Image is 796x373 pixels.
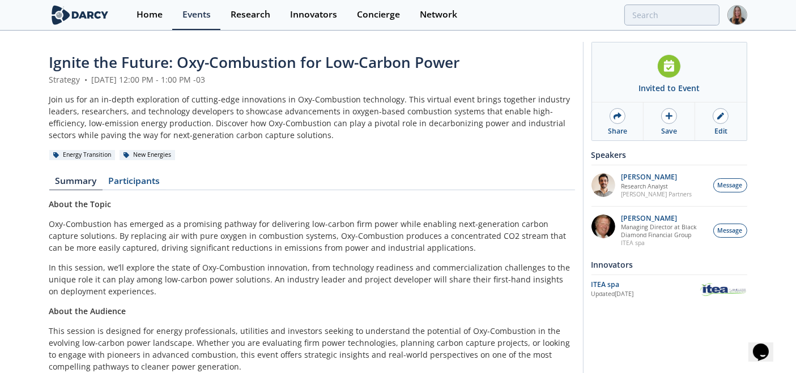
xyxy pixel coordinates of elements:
[49,261,575,297] p: In this session, we’ll explore the state of Oxy-Combustion innovation, from technology readiness ...
[49,218,575,254] p: Oxy-Combustion has emerged as a promising pathway for delivering low-carbon firm power while enab...
[621,182,692,190] p: Research Analyst
[591,215,615,238] img: 5c882eca-8b14-43be-9dc2-518e113e9a37
[638,82,700,94] div: Invited to Event
[357,10,400,19] div: Concierge
[49,5,111,25] img: logo-wide.svg
[49,93,575,141] div: Join us for an in-depth exploration of cutting-edge innovations in Oxy-Combustion technology. Thi...
[591,290,700,299] div: Updated [DATE]
[713,224,747,238] button: Message
[621,190,692,198] p: [PERSON_NAME] Partners
[182,10,211,19] div: Events
[49,199,112,209] strong: About the Topic
[700,281,747,298] img: ITEA spa
[727,5,747,25] img: Profile
[49,325,575,372] p: This session is designed for energy professionals, utilities and investors seeking to understand ...
[49,150,116,160] div: Energy Transition
[621,215,707,222] p: [PERSON_NAME]
[49,74,575,85] div: Strategy [DATE] 12:00 PM - 1:00 PM -03
[591,255,747,275] div: Innovators
[718,226,743,235] span: Message
[83,74,90,85] span: •
[624,5,720,25] input: Advanced Search
[621,239,707,247] p: ITEA spa
[420,10,457,19] div: Network
[231,10,270,19] div: Research
[713,178,747,192] button: Message
[661,126,677,136] div: Save
[714,126,727,136] div: Edit
[591,173,615,197] img: e78dc165-e339-43be-b819-6f39ce58aec6
[103,177,166,190] a: Participants
[49,306,126,316] strong: About the Audience
[621,223,707,239] p: Managing Director at Black Diamond Financial Group
[49,52,460,72] span: Ignite the Future: Oxy-Combustion for Low-Carbon Power
[49,177,103,190] a: Summary
[608,126,627,136] div: Share
[120,150,176,160] div: New Energies
[748,328,785,362] iframe: chat widget
[290,10,337,19] div: Innovators
[591,280,700,290] div: ITEA spa
[591,279,747,299] a: ITEA spa Updated[DATE] ITEA spa
[137,10,163,19] div: Home
[695,102,746,140] a: Edit
[591,145,747,165] div: Speakers
[718,181,743,190] span: Message
[621,173,692,181] p: [PERSON_NAME]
